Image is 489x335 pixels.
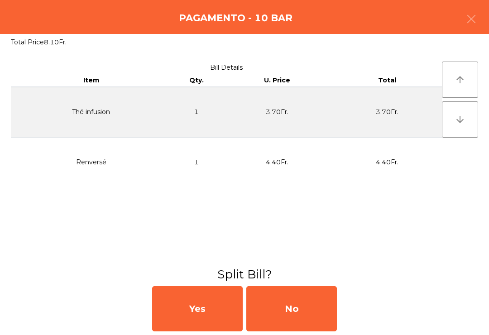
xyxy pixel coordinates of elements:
td: 1 [172,87,222,138]
td: 3.70Fr. [222,87,332,138]
button: arrow_downward [442,101,478,138]
td: 4.40Fr. [332,137,442,187]
td: 1 [172,137,222,187]
h3: Split Bill? [7,266,482,282]
td: 3.70Fr. [332,87,442,138]
div: Yes [152,286,243,331]
div: No [246,286,337,331]
th: Total [332,74,442,87]
th: Qty. [172,74,222,87]
span: Total Price [11,38,44,46]
span: 8.10Fr. [44,38,67,46]
h4: Pagamento - 10 BAR [179,11,292,25]
th: U. Price [222,74,332,87]
td: Thé infusion [11,87,172,138]
button: arrow_upward [442,62,478,98]
i: arrow_upward [455,74,465,85]
td: Renversé [11,137,172,187]
i: arrow_downward [455,114,465,125]
span: Bill Details [210,63,243,72]
td: 4.40Fr. [222,137,332,187]
th: Item [11,74,172,87]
